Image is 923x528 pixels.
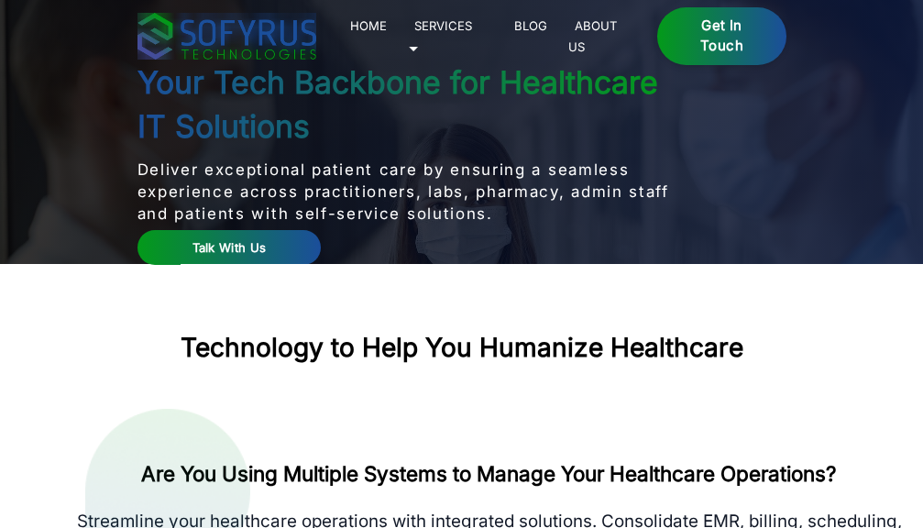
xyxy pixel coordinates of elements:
[137,159,678,225] p: Deliver exceptional patient care by ensuring a seamless experience across practitioners, labs, ph...
[657,7,786,66] a: Get in Touch
[344,15,394,37] a: Home
[137,230,322,266] a: Talk With Us
[137,13,316,60] img: sofyrus
[69,460,909,488] h2: Are You Using Multiple Systems to Manage Your Healthcare Operations?
[408,15,473,57] a: Services 🞃
[568,15,618,57] a: About Us
[508,15,555,37] a: Blog
[181,333,743,364] h2: Technology to Help You Humanize Healthcare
